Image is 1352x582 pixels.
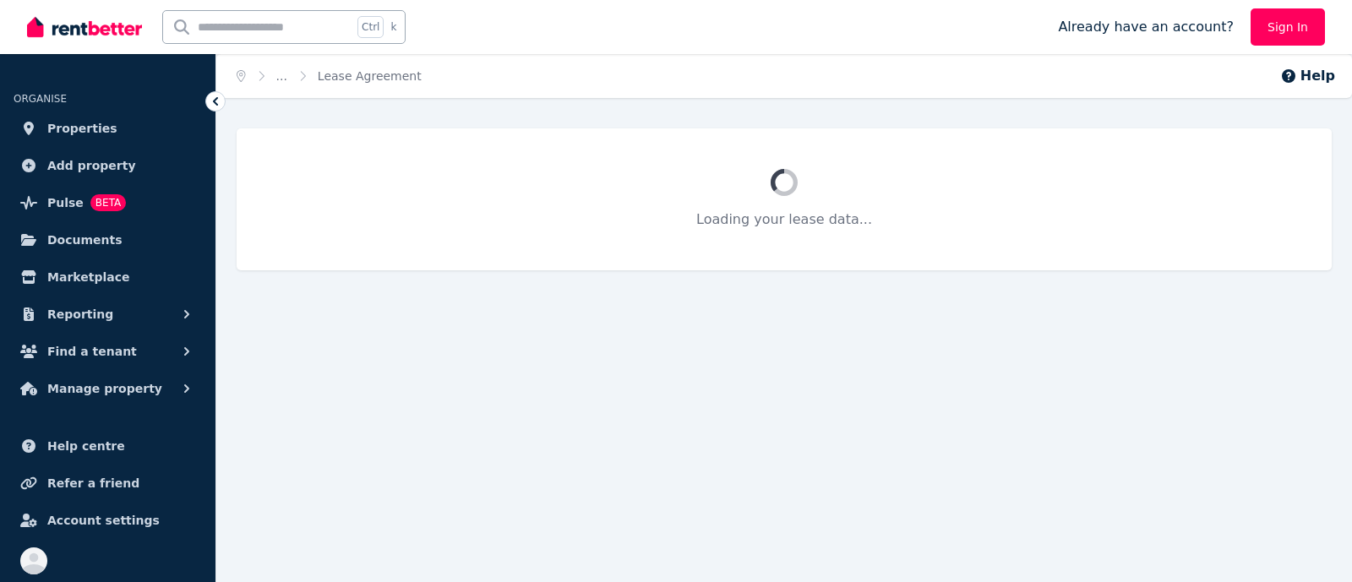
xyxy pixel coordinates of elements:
[47,267,129,287] span: Marketplace
[14,260,202,294] a: Marketplace
[14,93,67,105] span: ORGANISE
[47,436,125,456] span: Help centre
[14,372,202,405] button: Manage property
[14,429,202,463] a: Help centre
[47,118,117,139] span: Properties
[390,20,396,34] span: k
[216,54,442,98] nav: Breadcrumb
[47,155,136,176] span: Add property
[47,193,84,213] span: Pulse
[1058,17,1234,37] span: Already have an account?
[14,112,202,145] a: Properties
[318,68,422,84] span: Lease Agreement
[14,466,202,500] a: Refer a friend
[14,186,202,220] a: PulseBETA
[47,341,137,362] span: Find a tenant
[14,149,202,182] a: Add property
[47,510,160,530] span: Account settings
[47,378,162,399] span: Manage property
[90,194,126,211] span: BETA
[14,223,202,257] a: Documents
[276,69,287,83] a: ...
[47,230,123,250] span: Documents
[14,297,202,331] button: Reporting
[47,473,139,493] span: Refer a friend
[1251,8,1325,46] a: Sign In
[47,304,113,324] span: Reporting
[27,14,142,40] img: RentBetter
[277,209,1291,230] p: Loading your lease data...
[1280,66,1335,86] button: Help
[357,16,384,38] span: Ctrl
[14,503,202,537] a: Account settings
[14,335,202,368] button: Find a tenant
